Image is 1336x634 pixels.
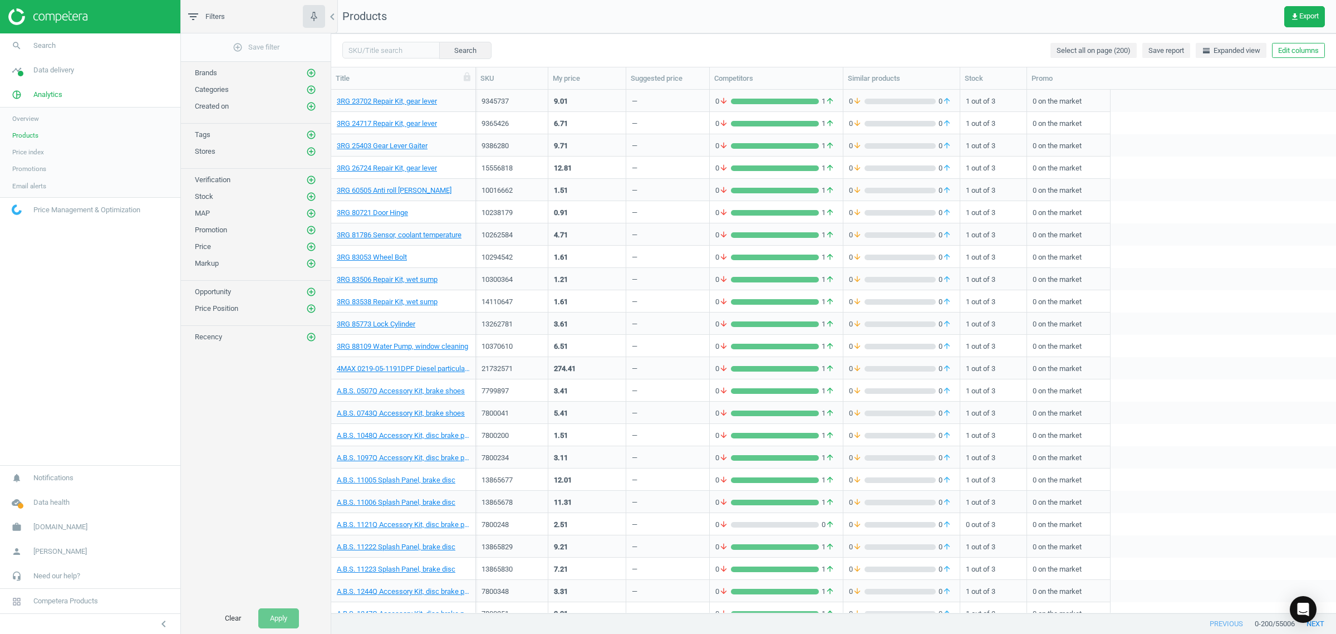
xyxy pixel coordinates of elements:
div: — [632,275,637,289]
button: add_circle_outline [306,331,317,343]
i: cloud_done [6,492,27,513]
button: add_circle_outline [306,174,317,186]
i: arrow_upward [942,186,951,196]
span: MAP [195,209,210,217]
span: 0 [936,208,954,218]
i: arrow_downward [853,208,862,218]
i: timeline [6,60,27,81]
i: add_circle_outline [306,130,316,140]
span: 0 [849,275,865,285]
div: 0 on the market [1033,314,1104,333]
div: 7799897 [482,386,542,396]
a: 4MAX 0219-05-1191DPF Diesel particulate filter [337,364,470,374]
i: arrow_downward [853,141,862,151]
div: 10262584 [482,230,542,240]
span: 1 [819,230,837,240]
div: Promo [1032,74,1106,84]
div: 9365426 [482,119,542,129]
div: 9.71 [554,141,568,151]
i: arrow_upward [826,230,834,240]
span: 1 [819,364,837,374]
button: add_circle_outline [306,208,317,219]
span: Price Management & Optimization [33,205,140,215]
div: — [632,163,637,177]
span: 1 [819,96,837,106]
div: 1 out of 3 [966,158,1021,177]
i: arrow_downward [719,163,728,173]
span: [DOMAIN_NAME] [33,522,87,532]
div: Open Intercom Messenger [1290,596,1317,623]
i: arrow_downward [853,342,862,352]
span: 0 [936,252,954,262]
i: headset_mic [6,565,27,587]
span: 1 [819,297,837,307]
div: 0 on the market [1033,113,1104,133]
span: Email alerts [12,182,46,191]
span: Stores [195,147,215,155]
a: 3RG 83538 Repair Kit, wet sump [337,297,438,307]
span: 1 [819,342,837,352]
a: 3RG 23702 Repair Kit, gear lever [337,96,437,106]
span: Price Position [195,304,238,313]
a: 3RG 60505 Anti roll [PERSON_NAME] [337,186,451,196]
i: chevron_left [326,10,339,23]
a: A.B.S. 11223 Splash Panel, brake disc [337,564,455,574]
i: arrow_upward [942,364,951,374]
span: Stock [195,192,213,201]
span: Price index [12,148,44,157]
span: Analytics [33,90,62,100]
i: arrow_upward [826,119,834,129]
i: arrow_upward [942,96,951,106]
button: add_circle_outline [306,286,317,298]
i: add_circle_outline [306,242,316,252]
i: arrow_downward [719,342,728,352]
button: Select all on page (200) [1050,43,1137,58]
i: arrow_upward [942,252,951,262]
span: 0 [715,119,731,129]
div: — [632,208,637,222]
span: Save filter [233,42,279,52]
button: add_circle_outline [306,303,317,314]
div: 6.51 [554,342,568,352]
span: Search [33,41,56,51]
span: 0 [715,297,731,307]
span: 1 [819,119,837,129]
div: — [632,186,637,199]
div: — [632,319,637,333]
span: 0 [849,119,865,129]
i: arrow_upward [942,119,951,129]
a: 3RG 81786 Sensor, coolant temperature [337,230,461,240]
i: arrow_downward [719,252,728,262]
div: 1 out of 3 [966,91,1021,110]
div: 1.51 [554,186,568,196]
div: 0 on the market [1033,158,1104,177]
span: Markup [195,259,219,267]
div: 10016662 [482,186,542,196]
i: arrow_upward [826,319,834,329]
a: A.B.S. 1097Q Accessory Kit, disc brake pads [337,453,470,463]
i: add_circle_outline [306,287,316,297]
div: 0 on the market [1033,91,1104,110]
i: add_circle_outline [306,85,316,95]
span: 0 [715,96,731,106]
span: 0 [715,275,731,285]
div: — [632,230,637,244]
div: 12.81 [554,163,572,173]
i: arrow_downward [853,252,862,262]
i: arrow_downward [719,186,728,196]
div: 1 out of 3 [966,247,1021,266]
span: Filters [205,12,225,22]
i: add_circle_outline [306,68,316,78]
div: 1 out of 3 [966,202,1021,222]
a: A.B.S. 1048Q Accessory Kit, disc brake pads [337,431,470,441]
div: 1.21 [554,275,568,285]
span: 1 [819,186,837,196]
button: chevron_left [150,617,178,631]
i: add_circle_outline [306,225,316,235]
span: 0 [715,186,731,196]
i: arrow_upward [826,163,834,173]
span: 0 [715,319,731,329]
i: arrow_downward [853,119,862,129]
span: 0 [849,230,865,240]
div: 1 out of 3 [966,314,1021,333]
